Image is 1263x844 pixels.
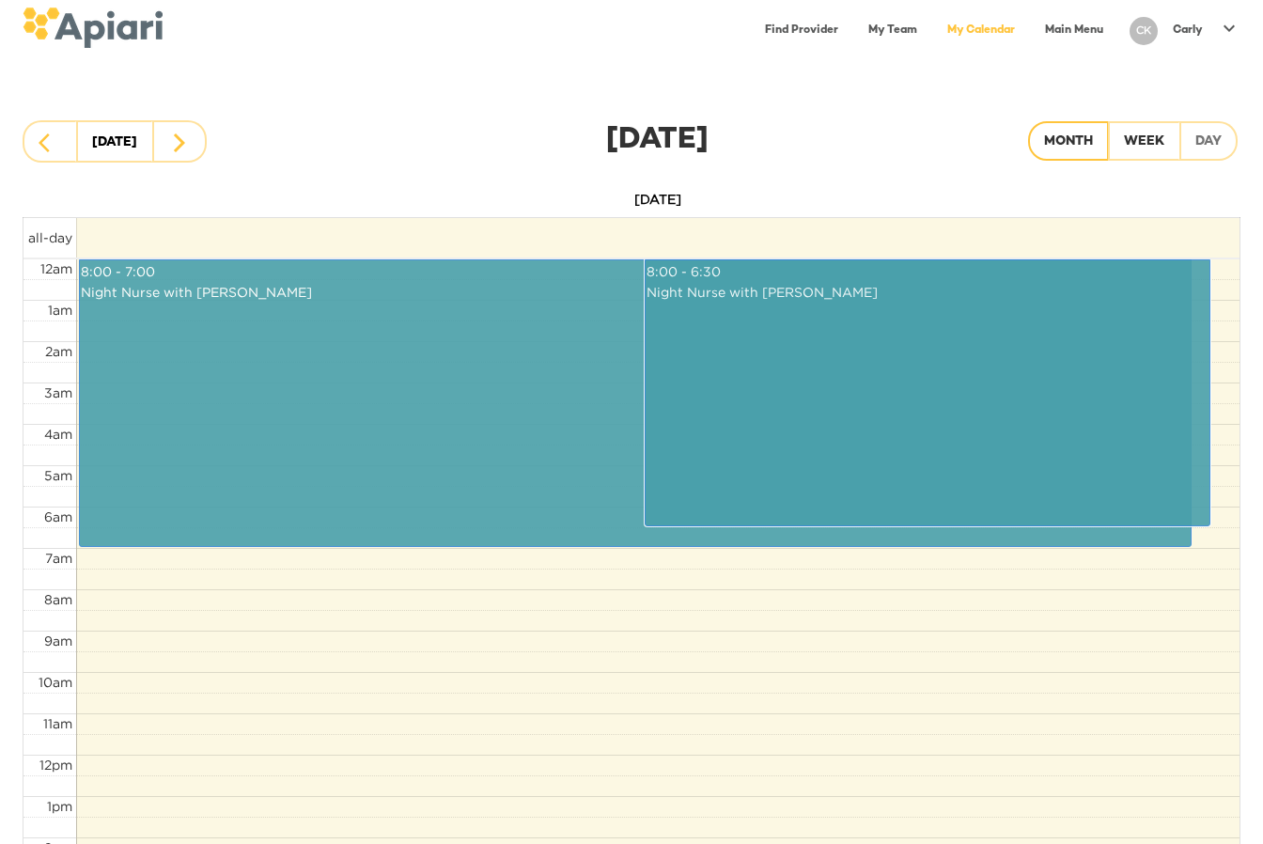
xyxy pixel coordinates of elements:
a: My Calendar [936,11,1026,50]
a: 8:00 - 7:00Night Nurse with [PERSON_NAME] [79,259,1193,548]
span: 10am [39,675,72,689]
div: Night Nurse with [PERSON_NAME] [646,282,1209,303]
span: 7am [45,551,72,565]
span: 3am [44,385,72,399]
button: Month [1028,121,1109,161]
div: CK [1130,17,1158,45]
a: My Team [857,11,928,50]
span: 8:00 - 6:30 [647,264,721,278]
span: 8:00 - 7:00 [81,264,155,278]
span: 11am [43,716,72,730]
div: Week [1124,131,1164,154]
span: 12am [40,261,72,275]
span: 9am [44,633,72,648]
span: 8am [44,592,72,606]
p: Carly [1173,23,1203,39]
span: 1am [48,303,72,317]
span: 2am [45,344,72,358]
span: [DATE] [634,192,681,206]
button: Day [1179,121,1238,161]
a: Main Menu [1034,11,1115,50]
span: 4am [44,427,72,441]
div: [DATE] [257,119,1006,163]
button: [DATE] [76,120,153,163]
span: 1pm [47,799,72,813]
div: Month [1044,131,1093,154]
a: Find Provider [754,11,850,50]
img: logo [23,8,163,48]
div: Day [1195,131,1222,154]
span: 6am [44,509,72,524]
span: 5am [44,468,72,482]
span: all-day [28,230,72,244]
button: Week [1108,121,1180,161]
a: 8:00 - 6:30Night Nurse with [PERSON_NAME] [645,259,1210,527]
div: Night Nurse with [PERSON_NAME] [80,282,1192,303]
span: 12pm [39,758,72,772]
div: [DATE] [92,130,137,156]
